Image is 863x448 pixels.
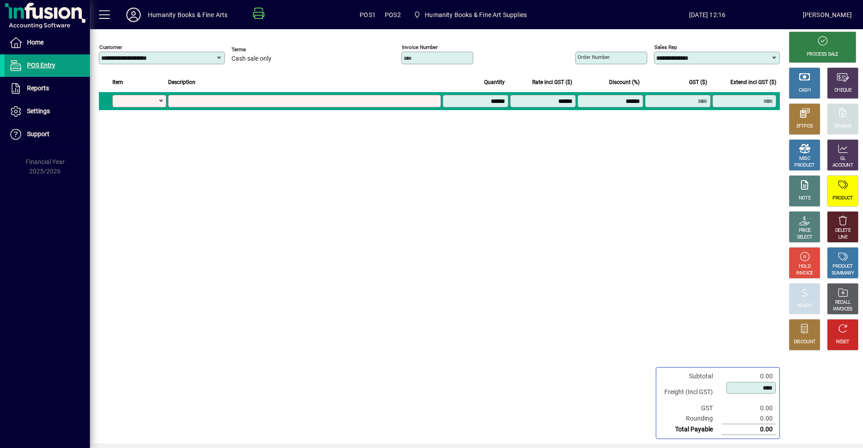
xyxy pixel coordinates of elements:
[27,130,49,138] span: Support
[148,8,228,22] div: Humanity Books & Fine Arts
[385,8,401,22] span: POS2
[360,8,376,22] span: POS1
[794,339,815,346] div: DISCOUNT
[4,31,90,54] a: Home
[799,263,810,270] div: HOLD
[799,195,810,202] div: NOTE
[660,403,722,413] td: GST
[832,270,854,277] div: SUMMARY
[722,413,776,424] td: 0.00
[834,87,851,94] div: CHEQUE
[797,234,813,241] div: SELECT
[654,44,677,50] mat-label: Sales rep
[722,371,776,381] td: 0.00
[832,195,853,202] div: PRODUCT
[410,7,530,23] span: Humanity Books & Fine Art Supplies
[484,77,505,87] span: Quantity
[231,47,285,53] span: Terms
[532,77,572,87] span: Rate incl GST ($)
[722,403,776,413] td: 0.00
[833,306,852,313] div: INVOICES
[832,162,853,169] div: ACCOUNT
[660,371,722,381] td: Subtotal
[4,100,90,123] a: Settings
[27,107,50,115] span: Settings
[27,84,49,92] span: Reports
[112,77,123,87] span: Item
[730,77,776,87] span: Extend incl GST ($)
[807,51,838,58] div: PROCESS SALE
[402,44,438,50] mat-label: Invoice number
[99,44,122,50] mat-label: Customer
[840,155,846,162] div: GL
[27,39,44,46] span: Home
[4,77,90,100] a: Reports
[612,8,803,22] span: [DATE] 12:16
[799,227,811,234] div: PRICE
[838,234,847,241] div: LINE
[799,87,810,94] div: CASH
[578,54,610,60] mat-label: Order number
[660,424,722,435] td: Total Payable
[168,77,196,87] span: Description
[689,77,707,87] span: GST ($)
[119,7,148,23] button: Profile
[660,381,722,403] td: Freight (Incl GST)
[803,8,852,22] div: [PERSON_NAME]
[722,424,776,435] td: 0.00
[834,123,852,130] div: CHARGE
[660,413,722,424] td: Rounding
[796,270,813,277] div: INVOICE
[799,155,810,162] div: MISC
[797,303,812,310] div: PROFIT
[4,123,90,146] a: Support
[835,299,851,306] div: RECALL
[425,8,527,22] span: Humanity Books & Fine Art Supplies
[796,123,813,130] div: EFTPOS
[835,227,850,234] div: DELETE
[231,55,271,62] span: Cash sale only
[836,339,850,346] div: RESET
[609,77,640,87] span: Discount (%)
[794,162,814,169] div: PRODUCT
[27,62,55,69] span: POS Entry
[832,263,853,270] div: PRODUCT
